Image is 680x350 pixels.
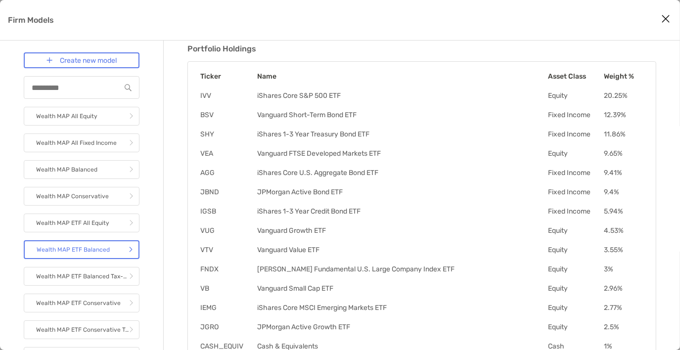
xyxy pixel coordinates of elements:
[604,207,644,216] td: 5.94 %
[36,164,97,176] p: Wealth MAP Balanced
[200,322,257,332] td: JGRO
[36,137,117,149] p: Wealth MAP All Fixed Income
[257,207,547,216] td: iShares 1-3 Year Credit Bond ETF
[24,214,139,232] a: Wealth MAP ETF All Equity
[547,91,604,100] td: Equity
[547,130,604,139] td: Fixed Income
[200,245,257,255] td: VTV
[604,303,644,312] td: 2.77 %
[604,284,644,293] td: 2.96 %
[257,168,547,177] td: iShares Core U.S. Aggregate Bond ETF
[547,207,604,216] td: Fixed Income
[200,91,257,100] td: IVV
[200,72,257,81] th: Ticker
[36,297,121,309] p: Wealth MAP ETF Conservative
[257,110,547,120] td: Vanguard Short-Term Bond ETF
[604,72,644,81] th: Weight %
[547,284,604,293] td: Equity
[547,187,604,197] td: Fixed Income
[604,322,644,332] td: 2.5 %
[187,44,656,53] h3: Portfolio Holdings
[257,322,547,332] td: JPMorgan Active Growth ETF
[24,133,139,152] a: Wealth MAP All Fixed Income
[200,187,257,197] td: JBND
[24,294,139,312] a: Wealth MAP ETF Conservative
[257,264,547,274] td: [PERSON_NAME] Fundamental U.S. Large Company Index ETF
[547,245,604,255] td: Equity
[200,110,257,120] td: BSV
[200,284,257,293] td: VB
[604,245,644,255] td: 3.55 %
[547,226,604,235] td: Equity
[257,149,547,158] td: Vanguard FTSE Developed Markets ETF
[24,267,139,286] a: Wealth MAP ETF Balanced Tax-Sensitive
[24,160,139,179] a: Wealth MAP Balanced
[257,91,547,100] td: iShares Core S&P 500 ETF
[604,149,644,158] td: 9.65 %
[200,149,257,158] td: VEA
[200,226,257,235] td: VUG
[257,130,547,139] td: iShares 1-3 Year Treasury Bond ETF
[658,12,673,27] button: Close modal
[36,110,97,123] p: Wealth MAP All Equity
[604,187,644,197] td: 9.4 %
[36,217,109,229] p: Wealth MAP ETF All Equity
[547,168,604,177] td: Fixed Income
[547,303,604,312] td: Equity
[8,14,54,26] p: Firm Models
[604,264,644,274] td: 3 %
[24,240,139,259] a: Wealth MAP ETF Balanced
[604,168,644,177] td: 9.41 %
[200,168,257,177] td: AGG
[604,130,644,139] td: 11.86 %
[24,52,139,68] a: Create new model
[547,149,604,158] td: Equity
[257,187,547,197] td: JPMorgan Active Bond ETF
[604,91,644,100] td: 20.25 %
[36,190,109,203] p: Wealth MAP Conservative
[547,110,604,120] td: Fixed Income
[36,270,129,283] p: Wealth MAP ETF Balanced Tax-Sensitive
[36,324,129,336] p: Wealth MAP ETF Conservative Tax-Sensitive
[200,264,257,274] td: FNDX
[604,226,644,235] td: 4.53 %
[257,303,547,312] td: iShares Core MSCI Emerging Markets ETF
[604,110,644,120] td: 12.39 %
[24,187,139,206] a: Wealth MAP Conservative
[257,245,547,255] td: Vanguard Value ETF
[257,72,547,81] th: Name
[200,207,257,216] td: IGSB
[547,72,604,81] th: Asset Class
[125,84,132,91] img: input icon
[257,284,547,293] td: Vanguard Small Cap ETF
[200,303,257,312] td: IEMG
[24,107,139,126] a: Wealth MAP All Equity
[547,264,604,274] td: Equity
[257,226,547,235] td: Vanguard Growth ETF
[547,322,604,332] td: Equity
[24,320,139,339] a: Wealth MAP ETF Conservative Tax-Sensitive
[37,244,110,256] p: Wealth MAP ETF Balanced
[200,130,257,139] td: SHY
